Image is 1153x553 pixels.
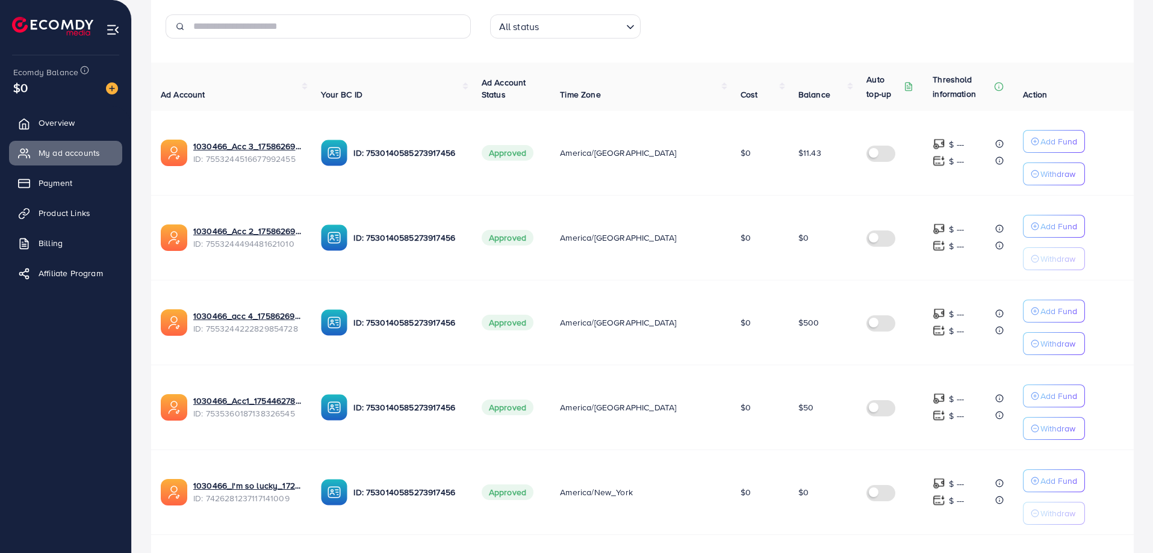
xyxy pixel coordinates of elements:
p: ID: 7530140585273917456 [353,315,462,330]
iframe: Chat [1102,499,1144,544]
p: Withdraw [1040,167,1075,181]
a: 1030466_Acc 3_1758626967116 [193,140,302,152]
div: <span class='underline'>1030466_I'm so lucky_1729065847853</span></br>7426281237117141009 [193,480,302,504]
span: $0 [741,401,751,413]
button: Withdraw [1023,502,1085,525]
span: $11.43 [798,147,821,159]
p: Add Fund [1040,134,1077,149]
a: 1030466_Acc 2_1758626929952 [193,225,302,237]
a: Product Links [9,201,122,225]
a: 1030466_Acc1_1754462788851 [193,395,302,407]
button: Add Fund [1023,215,1085,238]
span: Affiliate Program [39,267,103,279]
span: Approved [482,145,533,161]
span: $500 [798,317,819,329]
span: America/New_York [560,486,633,498]
p: Withdraw [1040,421,1075,436]
p: Add Fund [1040,389,1077,403]
img: ic-ba-acc.ded83a64.svg [321,140,347,166]
p: ID: 7530140585273917456 [353,146,462,160]
p: Add Fund [1040,474,1077,488]
span: Payment [39,177,72,189]
img: top-up amount [933,138,945,150]
img: ic-ba-acc.ded83a64.svg [321,479,347,505]
img: ic-ba-acc.ded83a64.svg [321,394,347,421]
span: $50 [798,401,813,413]
img: ic-ba-acc.ded83a64.svg [321,224,347,251]
span: America/[GEOGRAPHIC_DATA] [560,232,676,244]
button: Add Fund [1023,469,1085,492]
p: $ --- [949,222,964,236]
a: Payment [9,171,122,195]
input: Search for option [542,16,621,36]
span: $0 [741,317,751,329]
p: Add Fund [1040,304,1077,318]
img: top-up amount [933,223,945,235]
a: Billing [9,231,122,255]
p: $ --- [949,477,964,491]
img: ic-ba-acc.ded83a64.svg [321,309,347,336]
div: Search for option [490,14,641,39]
span: Approved [482,400,533,415]
span: $0 [741,147,751,159]
img: top-up amount [933,392,945,405]
span: America/[GEOGRAPHIC_DATA] [560,401,676,413]
span: Balance [798,88,830,100]
a: 1030466_I'm so lucky_1729065847853 [193,480,302,492]
span: Ad Account Status [482,76,526,100]
p: $ --- [949,493,964,508]
div: <span class='underline'>1030466_Acc 3_1758626967116</span></br>7553244516677992455 [193,140,302,165]
img: top-up amount [933,477,945,490]
img: image [106,82,118,94]
img: logo [12,17,93,36]
a: 1030466_acc 4_1758626993631 [193,310,302,322]
div: <span class='underline'>1030466_Acc1_1754462788851</span></br>7535360187138326545 [193,395,302,419]
p: $ --- [949,409,964,423]
span: Approved [482,484,533,500]
p: ID: 7530140585273917456 [353,485,462,499]
span: America/[GEOGRAPHIC_DATA] [560,317,676,329]
span: $0 [798,486,809,498]
p: Auto top-up [866,72,901,101]
span: Your BC ID [321,88,362,100]
img: top-up amount [933,324,945,337]
img: menu [106,23,120,37]
span: America/[GEOGRAPHIC_DATA] [560,147,676,159]
span: Action [1023,88,1047,100]
span: ID: 7553244516677992455 [193,153,302,165]
button: Withdraw [1023,417,1085,440]
p: ID: 7530140585273917456 [353,400,462,415]
img: top-up amount [933,494,945,507]
p: Withdraw [1040,506,1075,521]
img: top-up amount [933,307,945,320]
img: top-up amount [933,409,945,422]
button: Withdraw [1023,332,1085,355]
button: Withdraw [1023,247,1085,270]
span: ID: 7553244222829854728 [193,323,302,335]
p: Threshold information [933,72,992,101]
p: ID: 7530140585273917456 [353,230,462,245]
p: $ --- [949,154,964,168]
p: $ --- [949,392,964,406]
span: Time Zone [560,88,600,100]
div: <span class='underline'>1030466_acc 4_1758626993631</span></br>7553244222829854728 [193,310,302,335]
span: All status [497,18,542,36]
span: Approved [482,230,533,246]
button: Add Fund [1023,130,1085,153]
p: $ --- [949,307,964,321]
p: Add Fund [1040,219,1077,233]
img: ic-ads-acc.e4c84228.svg [161,224,187,251]
img: ic-ads-acc.e4c84228.svg [161,309,187,336]
span: Ecomdy Balance [13,66,78,78]
img: ic-ads-acc.e4c84228.svg [161,394,187,421]
img: ic-ads-acc.e4c84228.svg [161,479,187,505]
span: ID: 7426281237117141009 [193,492,302,504]
a: Overview [9,111,122,135]
span: My ad accounts [39,147,100,159]
a: My ad accounts [9,141,122,165]
span: Cost [741,88,758,100]
span: $0 [741,486,751,498]
img: ic-ads-acc.e4c84228.svg [161,140,187,166]
span: ID: 7535360187138326545 [193,407,302,419]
